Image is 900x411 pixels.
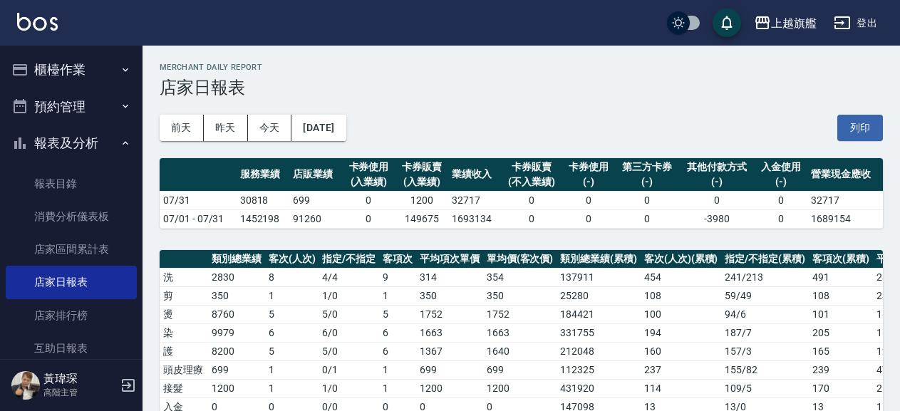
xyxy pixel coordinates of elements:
[809,342,873,360] td: 165
[807,158,883,192] th: 營業現金應收
[641,379,722,397] td: 114
[809,360,873,379] td: 239
[6,233,137,266] a: 店家區間累計表
[501,209,562,228] td: 0
[237,191,289,209] td: 30818
[291,115,346,141] button: [DATE]
[721,323,809,342] td: 187 / 7
[160,360,208,379] td: 頭皮理療
[160,78,883,98] h3: 店家日報表
[721,250,809,269] th: 指定/不指定(累積)
[771,14,817,32] div: 上越旗艦
[208,268,265,286] td: 2830
[615,209,679,228] td: 0
[501,191,562,209] td: 0
[319,342,379,360] td: 5 / 0
[483,268,557,286] td: 354
[319,250,379,269] th: 指定/不指定
[346,175,391,189] div: (入業績)
[237,158,289,192] th: 服務業績
[416,323,483,342] td: 1663
[6,299,137,332] a: 店家排行榜
[483,323,557,342] td: 1663
[483,305,557,323] td: 1752
[265,305,319,323] td: 5
[679,209,755,228] td: -3980
[679,191,755,209] td: 0
[237,209,289,228] td: 1452198
[265,360,319,379] td: 1
[641,360,722,379] td: 237
[416,268,483,286] td: 314
[248,115,292,141] button: 今天
[395,191,448,209] td: 1200
[683,175,751,189] div: (-)
[204,115,248,141] button: 昨天
[160,209,237,228] td: 07/01 - 07/31
[641,342,722,360] td: 160
[557,286,641,305] td: 25280
[6,51,137,88] button: 櫃檯作業
[557,379,641,397] td: 431920
[319,305,379,323] td: 5 / 0
[208,360,265,379] td: 699
[562,191,615,209] td: 0
[557,250,641,269] th: 類別總業績(累積)
[379,342,416,360] td: 6
[448,209,501,228] td: 1693134
[641,250,722,269] th: 客次(人次)(累積)
[208,342,265,360] td: 8200
[557,305,641,323] td: 184421
[6,332,137,365] a: 互助日報表
[6,125,137,162] button: 報表及分析
[809,250,873,269] th: 客項次(累積)
[721,268,809,286] td: 241 / 213
[160,158,883,229] table: a dense table
[379,305,416,323] td: 5
[6,88,137,125] button: 預約管理
[399,175,445,189] div: (入業績)
[416,379,483,397] td: 1200
[483,342,557,360] td: 1640
[289,209,342,228] td: 91260
[416,360,483,379] td: 699
[160,323,208,342] td: 染
[557,360,641,379] td: 112325
[319,360,379,379] td: 0 / 1
[557,268,641,286] td: 137911
[809,268,873,286] td: 491
[721,379,809,397] td: 109 / 5
[562,209,615,228] td: 0
[265,342,319,360] td: 5
[416,250,483,269] th: 平均項次單價
[265,268,319,286] td: 8
[483,379,557,397] td: 1200
[395,209,448,228] td: 149675
[721,342,809,360] td: 157 / 3
[379,323,416,342] td: 6
[721,286,809,305] td: 59 / 49
[43,386,116,399] p: 高階主管
[265,286,319,305] td: 1
[416,305,483,323] td: 1752
[721,305,809,323] td: 94 / 6
[807,191,883,209] td: 32717
[483,286,557,305] td: 350
[809,286,873,305] td: 108
[641,323,722,342] td: 194
[809,379,873,397] td: 170
[483,360,557,379] td: 699
[828,10,883,36] button: 登出
[758,160,804,175] div: 入金使用
[837,115,883,141] button: 列印
[208,323,265,342] td: 9979
[641,286,722,305] td: 108
[289,191,342,209] td: 699
[483,250,557,269] th: 單均價(客次價)
[160,63,883,72] h2: Merchant Daily Report
[566,175,611,189] div: (-)
[17,13,58,31] img: Logo
[379,379,416,397] td: 1
[755,209,807,228] td: 0
[6,266,137,298] a: 店家日報表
